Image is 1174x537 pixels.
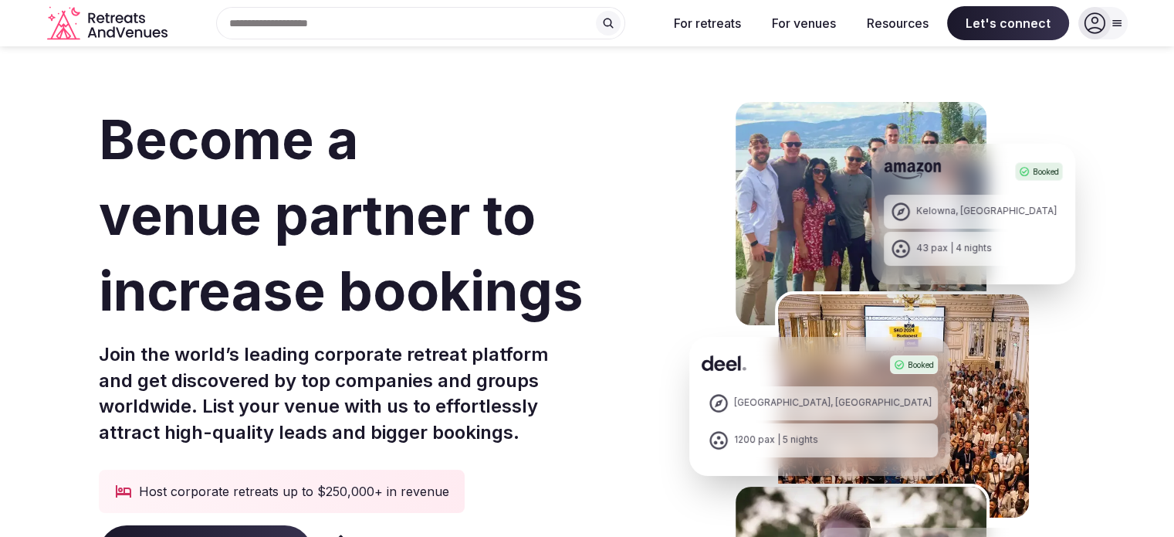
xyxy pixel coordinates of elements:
svg: Retreats and Venues company logo [47,6,171,41]
div: 1200 pax | 5 nights [734,433,818,447]
h1: Become a venue partner to increase bookings [99,102,663,329]
a: Visit the homepage [47,6,171,41]
div: Booked [890,355,938,374]
img: Amazon Kelowna Retreat [732,99,990,328]
div: Booked [1015,162,1063,181]
p: Join the world’s leading corporate retreat platform and get discovered by top companies and group... [99,342,663,445]
div: 43 pax | 4 nights [916,242,992,255]
div: [GEOGRAPHIC_DATA], [GEOGRAPHIC_DATA] [734,396,932,410]
button: For venues [760,6,848,40]
button: Resources [854,6,941,40]
div: Host corporate retreats up to $250,000+ in revenue [99,470,465,513]
button: For retreats [661,6,753,40]
div: Kelowna, [GEOGRAPHIC_DATA] [916,205,1057,218]
span: Let's connect [947,6,1069,40]
img: Deel Spain Retreat [775,291,1032,521]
